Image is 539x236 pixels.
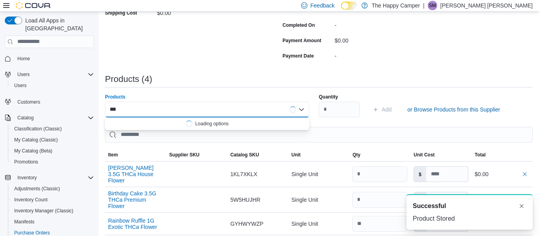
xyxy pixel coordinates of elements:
span: Inventory Manager (Classic) [14,208,73,214]
button: Add [369,102,395,117]
button: Dismiss toast [517,201,526,211]
p: [PERSON_NAME] [PERSON_NAME] [440,1,533,10]
button: Rainbow Ruffle 1G Exotic THCa Flower [108,217,163,230]
div: $0.00 [335,34,440,44]
button: My Catalog (Classic) [8,134,97,145]
span: Inventory Count [14,197,48,203]
button: [PERSON_NAME] 3.5G THCa House Flower [108,165,163,184]
button: Qty [349,149,410,161]
button: Inventory Count [8,194,97,205]
button: Total [472,149,533,161]
label: Payment Amount [283,37,321,44]
a: Adjustments (Classic) [11,184,63,193]
span: Promotions [14,159,38,165]
button: Users [8,80,97,91]
span: Qty [352,152,360,158]
a: Home [14,54,33,63]
span: My Catalog (Beta) [11,146,94,156]
div: Product Stored [413,214,526,223]
button: Home [2,53,97,64]
button: Unit [288,149,350,161]
label: Products [105,94,125,100]
span: Purchase Orders [14,230,50,236]
span: Users [14,82,26,89]
span: Classification (Classic) [11,124,94,134]
button: Unit Cost [410,149,472,161]
label: Completed On [283,22,315,28]
span: Loading [186,121,192,127]
div: $0.00 [475,169,530,179]
span: My Catalog (Beta) [14,148,52,154]
div: Loading options [195,121,229,127]
span: Customers [17,99,40,105]
button: Adjustments (Classic) [8,183,97,194]
span: Total [475,152,486,158]
span: Adjustments (Classic) [11,184,94,193]
div: Sutton Mayes [428,1,437,10]
span: My Catalog (Classic) [11,135,94,145]
button: Customers [2,96,97,107]
a: Inventory Count [11,195,51,204]
button: Classification (Classic) [8,123,97,134]
h3: Products (4) [105,74,152,84]
a: Inventory Manager (Classic) [11,206,77,216]
div: - [335,50,440,59]
span: 5W5HUJHR [230,195,260,204]
button: Users [2,69,97,80]
div: - [335,19,440,28]
span: Unit [292,152,301,158]
img: Cova [16,2,51,9]
button: Supplier SKU [166,149,227,161]
span: Users [11,81,94,90]
button: Item [105,149,166,161]
span: Users [17,71,30,78]
span: Unit Cost [414,152,434,158]
button: Promotions [8,156,97,167]
button: Inventory [2,172,97,183]
button: Inventory [14,173,40,182]
a: Users [11,81,30,90]
input: Dark Mode [341,2,357,10]
a: My Catalog (Beta) [11,146,56,156]
span: Customers [14,97,94,106]
span: Catalog SKU [230,152,259,158]
button: Inventory Manager (Classic) [8,205,97,216]
p: | [423,1,425,10]
button: Manifests [8,216,97,227]
span: Home [17,56,30,62]
span: Promotions [11,157,94,167]
span: Catalog [14,113,94,123]
span: Add [382,106,392,113]
div: Single Unit [288,216,350,232]
label: Shipping Cost [105,10,137,16]
span: Manifests [14,219,34,225]
label: Payment Date [283,53,314,59]
span: Catalog [17,115,34,121]
a: My Catalog (Classic) [11,135,61,145]
span: Adjustments (Classic) [14,186,60,192]
button: Users [14,70,33,79]
span: Users [14,70,94,79]
a: Promotions [11,157,41,167]
span: Inventory [14,173,94,182]
span: Inventory Count [11,195,94,204]
button: or Browse Products from this Supplier [404,102,503,117]
span: Home [14,54,94,63]
span: Successful [413,201,446,211]
span: Supplier SKU [169,152,200,158]
button: Close list of options [298,106,305,113]
span: SM [429,1,436,10]
span: or Browse Products from this Supplier [408,106,500,113]
button: Catalog SKU [227,149,288,161]
span: Inventory Manager (Classic) [11,206,94,216]
label: $ [414,167,426,182]
button: My Catalog (Beta) [8,145,97,156]
span: Classification (Classic) [14,126,62,132]
p: The Happy Camper [372,1,420,10]
span: Load All Apps in [GEOGRAPHIC_DATA] [22,17,94,32]
label: Quantity [319,94,338,100]
div: Single Unit [288,166,350,182]
span: Item [108,152,118,158]
span: Feedback [311,2,335,9]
